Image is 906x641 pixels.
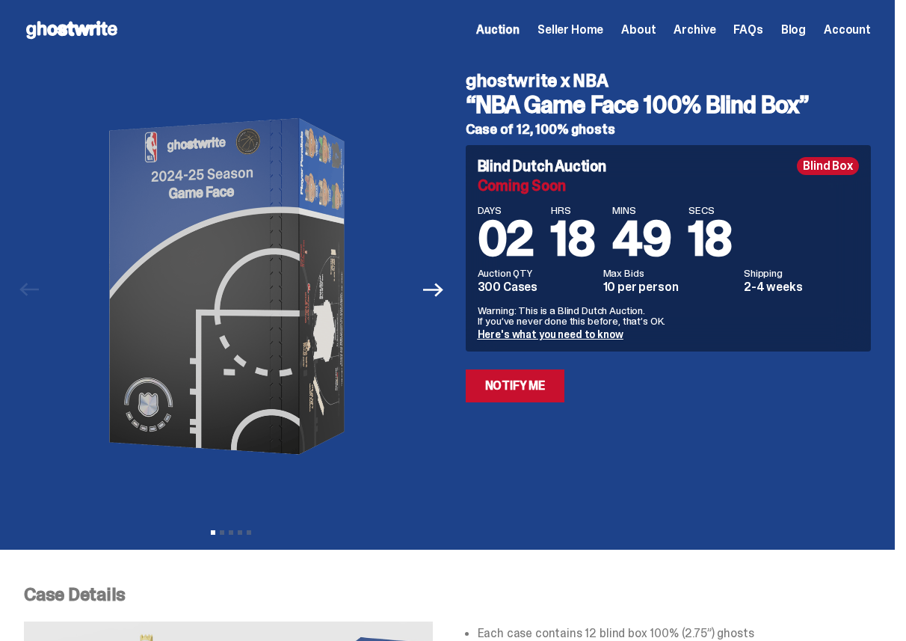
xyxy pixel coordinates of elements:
div: Coming Soon [478,178,860,193]
button: Next [417,274,450,307]
a: FAQs [733,24,762,36]
dd: 10 per person [603,281,735,293]
span: DAYS [478,205,534,215]
button: View slide 2 [220,530,224,535]
span: SECS [688,205,732,215]
a: Account [824,24,871,36]
a: Seller Home [537,24,603,36]
span: HRS [551,205,594,215]
li: Each case contains 12 blind box 100% (2.75”) ghosts [478,628,872,640]
div: Blind Box [797,157,859,175]
dd: 2-4 weeks [744,281,859,293]
button: View slide 5 [247,530,251,535]
a: Archive [674,24,715,36]
dd: 300 Cases [478,281,594,293]
dt: Shipping [744,268,859,278]
h3: “NBA Game Face 100% Blind Box” [466,93,872,117]
button: View slide 1 [211,530,215,535]
a: Auction [476,24,520,36]
h4: Blind Dutch Auction [478,159,606,174]
span: MINS [612,205,671,215]
a: Here's what you need to know [478,328,623,341]
h4: ghostwrite x NBA [466,72,872,90]
dt: Max Bids [603,268,735,278]
span: 49 [612,208,671,270]
a: Notify Me [466,369,565,402]
span: 02 [478,208,534,270]
p: Case Details [24,586,871,604]
button: View slide 3 [229,530,233,535]
h5: Case of 12, 100% ghosts [466,123,872,136]
p: Warning: This is a Blind Dutch Auction. If you’ve never done this before, that’s OK. [478,305,860,326]
a: About [621,24,656,36]
button: View slide 4 [238,530,242,535]
dt: Auction QTY [478,268,594,278]
a: Blog [781,24,806,36]
img: NBA-Hero-1.png [50,60,413,513]
span: 18 [551,208,594,270]
span: 18 [688,208,732,270]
